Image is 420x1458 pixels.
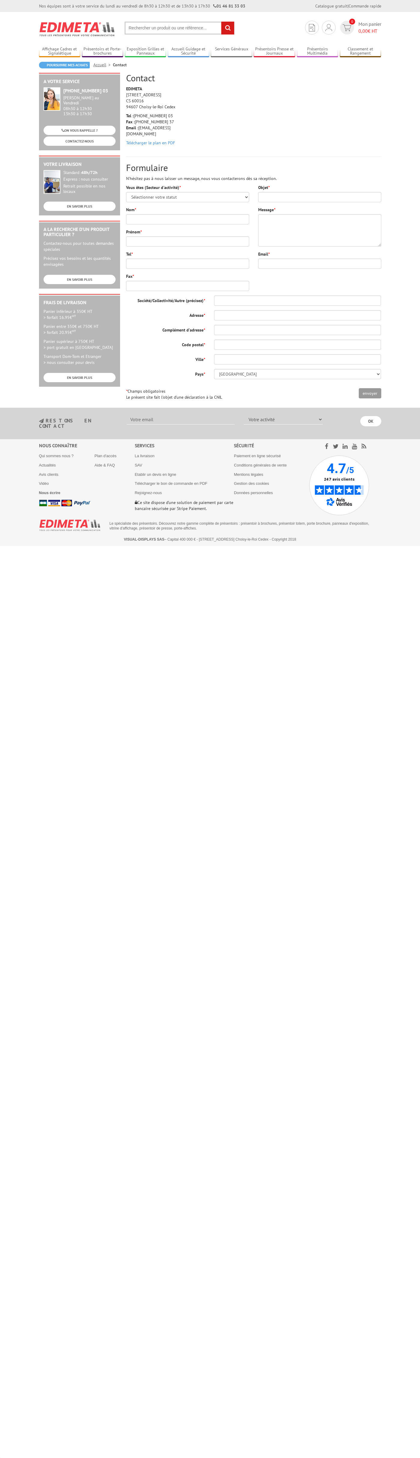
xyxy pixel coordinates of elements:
[126,251,133,257] label: Tel
[358,28,368,34] span: 0,00
[44,353,116,365] p: Transport Dom-Tom et Etranger
[234,472,263,477] a: Mentions légales
[234,490,273,495] a: Données personnelles
[39,481,49,486] a: Vidéo
[39,463,56,467] a: Actualités
[168,46,209,56] a: Accueil Guidage et Sécurité
[44,275,116,284] a: EN SAVOIR PLUS
[309,455,369,515] img: Avis Vérifiés - 4.7 sur 5 - 247 avis clients
[44,373,116,382] a: EN SAVOIR PLUS
[93,62,113,67] a: Accueil
[63,88,108,94] strong: [PHONE_NUMBER] 03
[126,113,183,137] p: [PHONE_NUMBER] 03 [PHONE_NUMBER] 37 [EMAIL_ADDRESS][DOMAIN_NAME]
[44,323,116,335] p: Panier entre 350€ et 750€ HT
[95,454,116,458] a: Plan d'accès
[124,537,165,541] strong: VISUAL-DISPLAYS SAS
[125,22,234,34] input: Rechercher un produit ou une référence...
[126,184,181,190] label: Vous êtes (Secteur d'activité)
[44,79,116,84] h2: A votre service
[39,3,245,9] div: Nos équipes sont à votre service du lundi au vendredi de 8h30 à 12h30 et de 13h30 à 17h30
[82,46,123,56] a: Présentoirs et Porte-brochures
[44,300,116,305] h2: Frais de Livraison
[349,3,381,9] a: Commande rapide
[44,315,76,320] span: > forfait 16.95€
[297,46,338,56] a: Présentoirs Multimédia
[44,202,116,211] a: EN SAVOIR PLUS
[135,442,234,449] div: Services
[63,177,116,182] div: Express : nous consulter
[234,463,287,467] a: Conditions générales de vente
[135,454,155,458] a: La livraison
[309,24,315,31] img: devis rapide
[126,175,381,181] p: N'hésitez pas à nous laisser un message, nous vous contacterons dès sa réception.
[44,345,113,350] span: > port gratuit en [GEOGRAPHIC_DATA]
[343,24,351,31] img: devis rapide
[135,481,207,486] a: Télécharger le bon de commande en PDF
[125,46,166,56] a: Exposition Grilles et Panneaux
[39,490,61,495] a: Nous écrire
[39,454,74,458] a: Qui sommes nous ?
[234,442,309,449] div: Sécurité
[126,119,135,124] strong: Fax :
[127,414,235,424] input: Votre email
[135,472,176,477] a: Etablir un devis en ligne
[126,73,381,83] h2: Contact
[39,46,80,56] a: Affichage Cadres et Signalétique
[349,19,355,25] span: 0
[44,330,76,335] span: > forfait 20.95€
[358,28,381,34] span: € HT
[63,184,116,194] div: Retrait possible en nos locaux
[234,481,269,486] a: Gestion des cookies
[254,46,295,56] a: Présentoirs Presse et Journaux
[72,314,76,318] sup: HT
[340,46,381,56] a: Classement et Rangement
[44,360,95,365] span: > nous consulter pour devis
[126,273,134,279] label: Fax
[44,255,116,267] p: Précisez vos besoins et les quantités envisagées
[44,537,376,541] p: – Capital 400 000 € - [STREET_ADDRESS] Choisy-le-Roi Cedex - Copyright 2018
[39,418,44,424] img: newsletter.jpg
[122,325,210,333] label: Complément d'adresse
[95,463,115,467] a: Aide & FAQ
[44,170,60,194] img: widget-livraison.jpg
[39,442,135,449] div: Nous connaître
[44,240,116,252] p: Contactez-nous pour toutes demandes spéciales
[360,416,381,426] input: OK
[63,95,116,106] div: [PERSON_NAME] au Vendredi
[126,125,138,130] strong: Email :
[339,21,381,34] a: devis rapide 0 Mon panier 0,00€ HT
[325,24,332,31] img: devis rapide
[122,354,210,362] label: Ville
[126,86,183,110] p: [STREET_ADDRESS] CS 60016 94607 Choisy-le-Roi Cedex
[113,62,127,68] li: Contact
[122,310,210,318] label: Adresse
[44,136,116,146] a: CONTACTEZ-NOUS
[39,472,59,477] a: Avis clients
[258,207,275,213] label: Message
[234,454,281,458] a: Paiement en ligne sécurisé
[213,3,245,9] strong: 01 46 81 33 03
[126,229,142,235] label: Prénom
[315,3,381,9] div: |
[359,388,381,398] input: envoyer
[122,295,210,304] label: Société/Collectivité/Autre (précisez)
[63,95,116,116] div: 08h30 à 12h30 13h30 à 17h30
[315,3,348,9] a: Catalogue gratuit
[258,184,270,190] label: Objet
[126,86,142,91] strong: EDIMETA
[211,46,252,56] a: Services Généraux
[126,163,381,172] h2: Formulaire
[81,170,98,175] strong: 48h/72h
[110,521,377,531] p: Le spécialiste des présentoirs. Découvrez notre gamme complète de présentoirs : présentoir à broc...
[44,227,116,237] h2: A la recherche d'un produit particulier ?
[135,499,234,511] p: Ce site dispose d’une solution de paiement par carte bancaire sécurisée par Stripe Paiement.
[122,369,210,377] label: Pays
[44,338,116,350] p: Panier supérieur à 750€ HT
[72,329,76,333] sup: HT
[135,490,162,495] a: Rejoignez-nous
[44,126,116,135] a: ON VOUS RAPPELLE ?
[126,388,381,400] p: Champs obligatoires Le présent site fait l'objet d'une déclaration à la CNIL
[358,21,381,34] span: Mon panier
[126,140,175,145] a: Télécharger le plan en PDF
